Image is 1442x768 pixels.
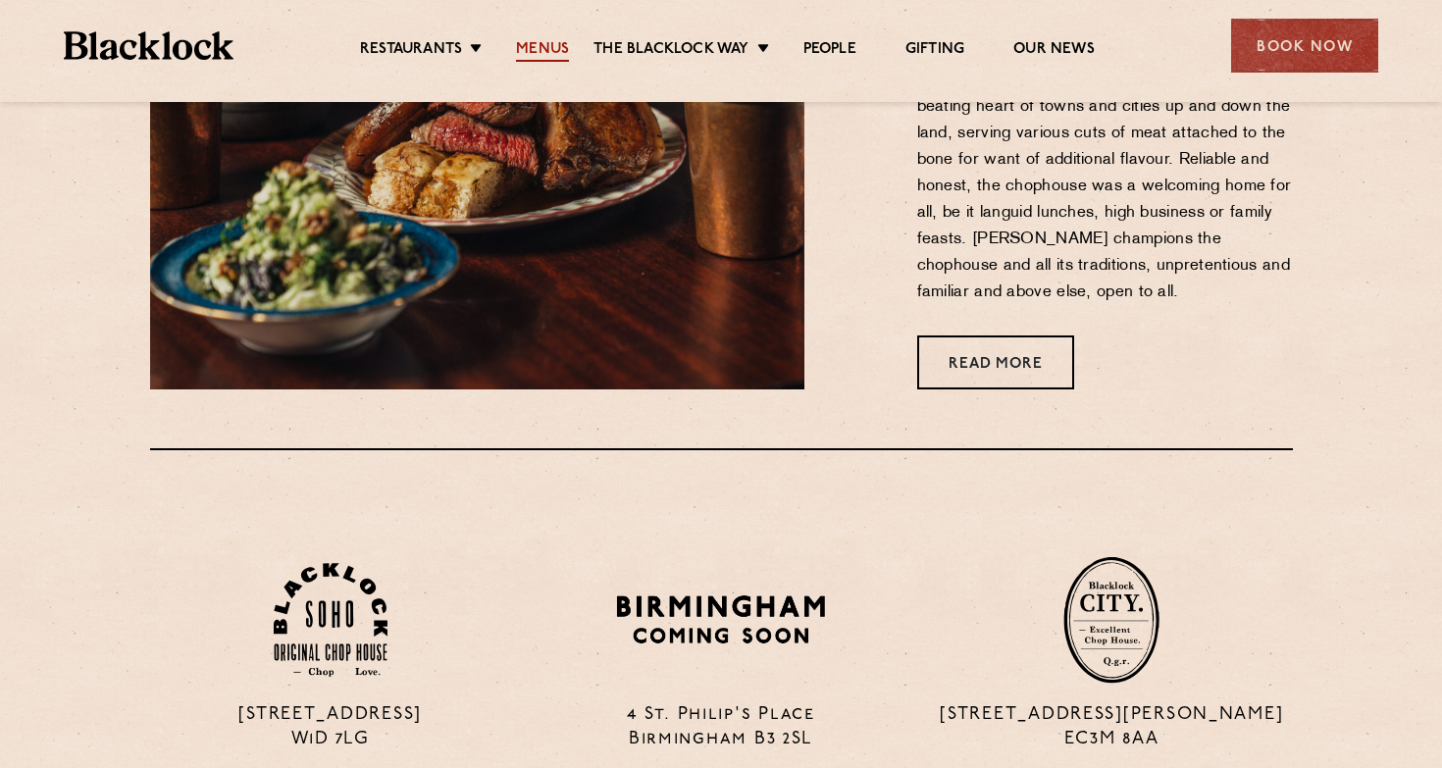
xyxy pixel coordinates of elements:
a: The Blacklock Way [593,40,748,62]
a: Our News [1013,40,1095,62]
p: [STREET_ADDRESS] W1D 7LG [150,703,511,752]
img: Soho-stamp-default.svg [274,563,387,678]
a: Read More [917,335,1074,389]
img: City-stamp-default.svg [1063,556,1159,684]
a: People [803,40,856,62]
p: [STREET_ADDRESS][PERSON_NAME] EC3M 8AA [931,703,1292,752]
p: 4 St. Philip's Place Birmingham B3 2SL [541,703,901,752]
a: Menus [516,40,569,62]
img: BIRMINGHAM-P22_-e1747915156957.png [613,589,830,650]
p: Established in the 1690s, chophouses became the beating heart of towns and cities up and down the... [917,68,1293,306]
div: Book Now [1231,19,1378,73]
a: Gifting [905,40,964,62]
img: BL_Textured_Logo-footer-cropped.svg [64,31,233,60]
a: Restaurants [360,40,462,62]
